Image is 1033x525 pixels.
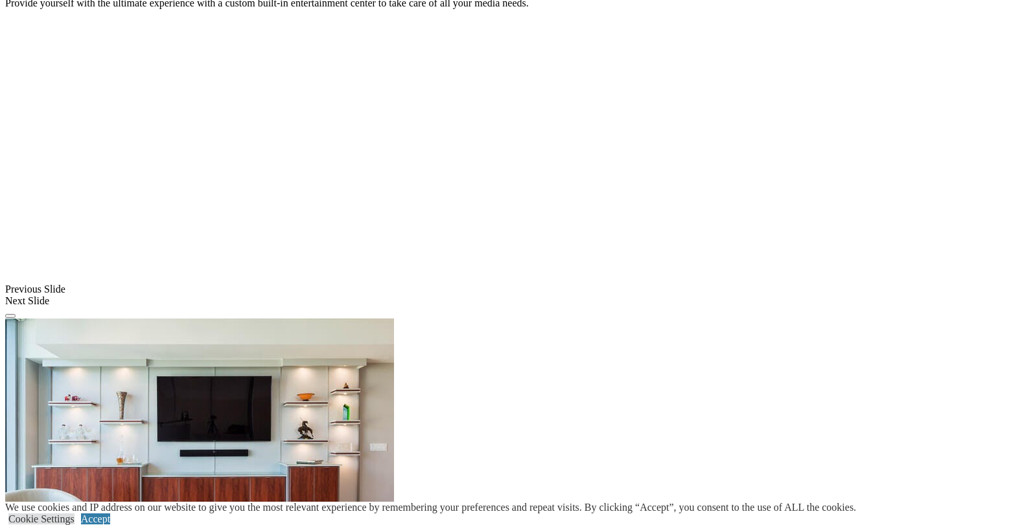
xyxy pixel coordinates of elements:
a: Accept [81,513,110,524]
div: Next Slide [5,295,1028,307]
button: Click here to pause slide show [5,314,16,318]
div: Previous Slide [5,284,1028,295]
div: We use cookies and IP address on our website to give you the most relevant experience by remember... [5,502,856,513]
a: Cookie Settings [8,513,75,524]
